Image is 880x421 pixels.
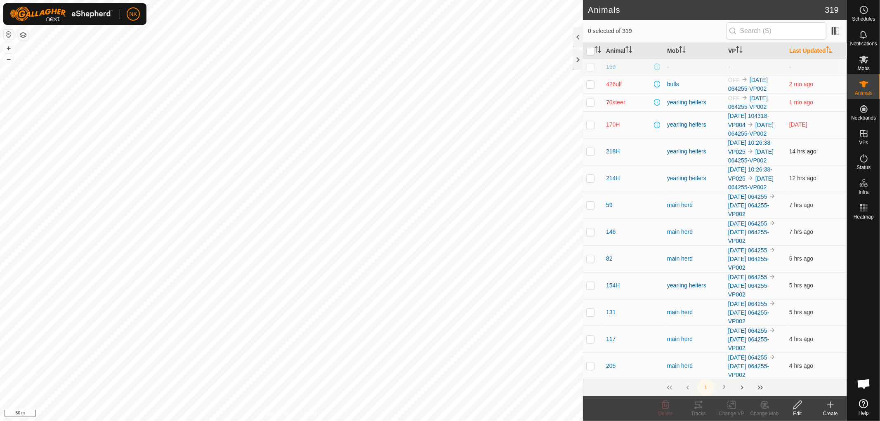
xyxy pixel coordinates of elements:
[736,47,743,54] p-sorticon: Activate to sort
[606,201,613,209] span: 59
[606,98,625,107] span: 70steer
[728,166,772,182] a: [DATE] 10:26:38-VP025
[667,201,722,209] div: main herd
[728,220,767,227] a: [DATE] 064255
[18,30,28,40] button: Map Layers
[728,309,769,325] a: [DATE] 064255-VP002
[747,121,754,128] img: to
[728,336,769,351] a: [DATE] 064255-VP002
[728,301,767,307] a: [DATE] 064255
[826,47,833,54] p-sorticon: Activate to sort
[728,363,769,378] a: [DATE] 064255-VP002
[667,362,722,370] div: main herd
[728,95,768,110] a: [DATE] 064255-VP002
[728,139,772,155] a: [DATE] 10:26:38-VP025
[606,362,616,370] span: 205
[769,354,776,360] img: to
[747,148,754,155] img: to
[789,64,791,70] span: -
[789,99,813,106] span: 5 Aug 2025, 5:06 pm
[10,7,113,21] img: Gallagher Logo
[789,175,816,181] span: 23 Sept 2025, 2:36 am
[606,120,620,129] span: 170H
[852,372,876,396] div: Open chat
[769,273,776,280] img: to
[667,63,722,71] div: -
[667,254,722,263] div: main herd
[859,140,868,145] span: VPs
[850,41,877,46] span: Notifications
[606,80,622,89] span: 426ulf
[789,362,813,369] span: 23 Sept 2025, 10:20 am
[728,354,767,361] a: [DATE] 064255
[856,165,871,170] span: Status
[4,43,14,53] button: +
[825,4,839,16] span: 319
[728,77,740,83] span: OFF
[606,147,620,156] span: 218H
[728,122,774,137] a: [DATE] 064255-VP002
[606,63,616,71] span: 159
[667,308,722,317] div: main herd
[698,379,714,396] button: 1
[786,43,847,59] th: Last Updated
[789,309,813,315] span: 23 Sept 2025, 10:10 am
[679,47,686,54] p-sorticon: Activate to sort
[769,327,776,334] img: to
[259,410,290,418] a: Privacy Policy
[728,64,730,70] app-display-virtual-paddock-transition: -
[728,175,774,191] a: [DATE] 064255-VP002
[603,43,664,59] th: Animal
[748,410,781,417] div: Change Mob
[781,410,814,417] div: Edit
[728,274,767,280] a: [DATE] 064255
[789,148,816,155] span: 23 Sept 2025, 12:36 am
[667,174,722,183] div: yearling heifers
[855,91,873,96] span: Animals
[769,193,776,200] img: to
[4,30,14,40] button: Reset Map
[667,80,722,89] div: bulls
[728,202,769,217] a: [DATE] 064255-VP002
[595,47,601,54] p-sorticon: Activate to sort
[667,120,722,129] div: yearling heifers
[859,190,868,195] span: Infra
[858,66,870,71] span: Mobs
[667,228,722,236] div: main herd
[725,43,786,59] th: VP
[728,256,769,271] a: [DATE] 064255-VP002
[852,16,875,21] span: Schedules
[667,281,722,290] div: yearling heifers
[728,247,767,254] a: [DATE] 064255
[728,77,768,92] a: [DATE] 064255-VP002
[727,22,826,40] input: Search (S)
[588,5,825,15] h2: Animals
[769,220,776,226] img: to
[715,410,748,417] div: Change VP
[769,247,776,253] img: to
[606,281,620,290] span: 154H
[664,43,725,59] th: Mob
[728,229,769,244] a: [DATE] 064255-VP002
[851,115,876,120] span: Neckbands
[728,282,769,298] a: [DATE] 064255-VP002
[847,396,880,419] a: Help
[789,228,813,235] span: 23 Sept 2025, 7:40 am
[606,174,620,183] span: 214H
[588,27,727,35] span: 0 selected of 319
[769,300,776,307] img: to
[789,336,813,342] span: 23 Sept 2025, 10:20 am
[789,81,813,87] span: 15 July 2025, 9:05 am
[658,411,673,416] span: Delete
[747,175,754,181] img: to
[667,98,722,107] div: yearling heifers
[728,193,767,200] a: [DATE] 064255
[789,121,807,128] span: 15 Sept 2025, 1:08 pm
[789,202,813,208] span: 23 Sept 2025, 7:23 am
[716,379,732,396] button: 2
[606,335,616,343] span: 117
[741,76,748,83] img: to
[854,214,874,219] span: Heatmap
[129,10,137,19] span: NK
[734,379,750,396] button: Next Page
